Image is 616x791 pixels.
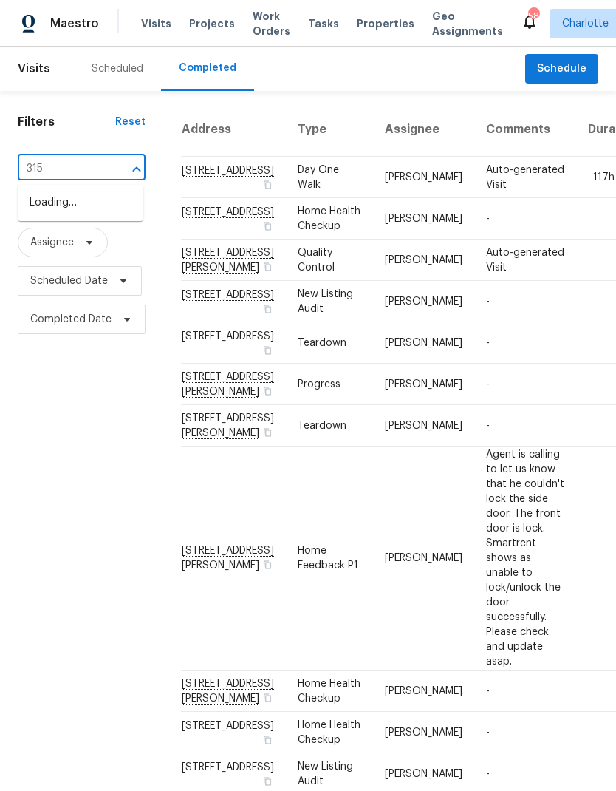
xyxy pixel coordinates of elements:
[373,281,474,322] td: [PERSON_NAME]
[528,9,538,24] div: 58
[30,274,108,288] span: Scheduled Date
[373,240,474,281] td: [PERSON_NAME]
[286,712,373,753] td: Home Health Checkup
[115,115,146,129] div: Reset
[474,322,576,364] td: -
[474,447,576,671] td: Agent is calling to let us know that he couldn't lock the side door. The front door is lock. Smar...
[18,115,115,129] h1: Filters
[357,16,414,31] span: Properties
[286,322,373,364] td: Teardown
[261,426,274,439] button: Copy Address
[261,178,274,191] button: Copy Address
[18,157,104,180] input: Search for an address...
[474,198,576,240] td: -
[286,671,373,712] td: Home Health Checkup
[474,671,576,712] td: -
[474,405,576,447] td: -
[261,691,274,705] button: Copy Address
[373,405,474,447] td: [PERSON_NAME]
[474,240,576,281] td: Auto-generated Visit
[261,260,274,274] button: Copy Address
[286,103,373,157] th: Type
[474,103,576,157] th: Comments
[525,54,598,84] button: Schedule
[373,198,474,240] td: [PERSON_NAME]
[18,52,50,85] span: Visits
[474,364,576,405] td: -
[373,712,474,753] td: [PERSON_NAME]
[141,16,171,31] span: Visits
[432,9,503,38] span: Geo Assignments
[30,235,74,250] span: Assignee
[92,61,143,76] div: Scheduled
[50,16,99,31] span: Maestro
[474,712,576,753] td: -
[286,240,373,281] td: Quality Control
[373,157,474,198] td: [PERSON_NAME]
[261,558,274,571] button: Copy Address
[261,775,274,788] button: Copy Address
[562,16,609,31] span: Charlotte
[286,281,373,322] td: New Listing Audit
[261,344,274,357] button: Copy Address
[373,364,474,405] td: [PERSON_NAME]
[286,198,373,240] td: Home Health Checkup
[286,405,373,447] td: Teardown
[286,157,373,198] td: Day One Walk
[373,103,474,157] th: Assignee
[373,322,474,364] td: [PERSON_NAME]
[261,384,274,398] button: Copy Address
[286,447,373,671] td: Home Feedback P1
[253,9,290,38] span: Work Orders
[373,671,474,712] td: [PERSON_NAME]
[126,159,147,180] button: Close
[261,733,274,747] button: Copy Address
[373,447,474,671] td: [PERSON_NAME]
[261,302,274,316] button: Copy Address
[286,364,373,405] td: Progress
[179,61,236,75] div: Completed
[308,18,339,29] span: Tasks
[18,185,143,221] div: Loading…
[474,157,576,198] td: Auto-generated Visit
[181,103,286,157] th: Address
[189,16,235,31] span: Projects
[30,312,112,327] span: Completed Date
[261,220,274,233] button: Copy Address
[474,281,576,322] td: -
[537,60,586,78] span: Schedule
[181,712,286,753] td: [STREET_ADDRESS]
